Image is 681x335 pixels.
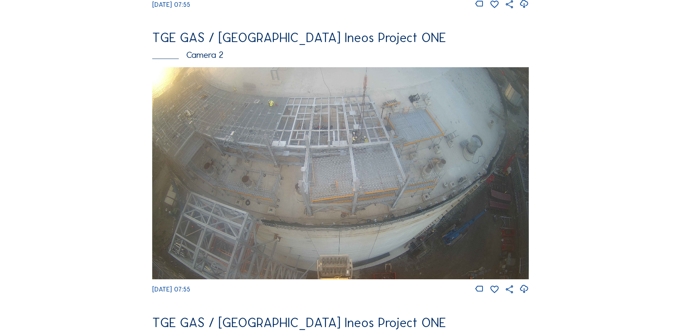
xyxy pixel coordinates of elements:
[152,285,190,293] span: [DATE] 07:55
[152,50,529,59] div: Camera 2
[152,316,529,329] div: TGE GAS / [GEOGRAPHIC_DATA] Ineos Project ONE
[152,67,529,279] img: Image
[152,31,529,44] div: TGE GAS / [GEOGRAPHIC_DATA] Ineos Project ONE
[152,1,190,9] span: [DATE] 07:55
